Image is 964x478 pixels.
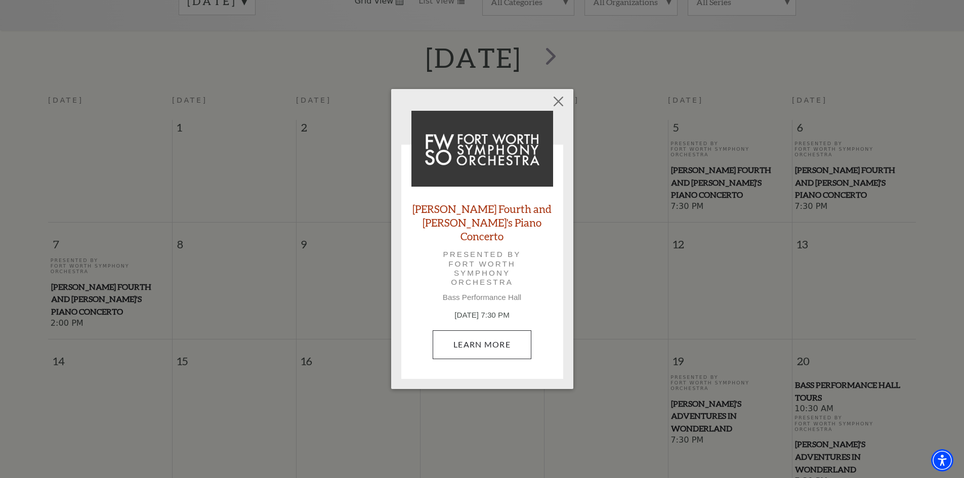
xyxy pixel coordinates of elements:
[411,111,553,187] img: Brahms Fourth and Grieg's Piano Concerto
[549,92,568,111] button: Close
[411,202,553,243] a: [PERSON_NAME] Fourth and [PERSON_NAME]'s Piano Concerto
[411,293,553,302] p: Bass Performance Hall
[411,310,553,321] p: [DATE] 7:30 PM
[433,330,531,359] a: September 5, 7:30 PM Learn More
[931,449,953,471] div: Accessibility Menu
[426,250,539,287] p: Presented by Fort Worth Symphony Orchestra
